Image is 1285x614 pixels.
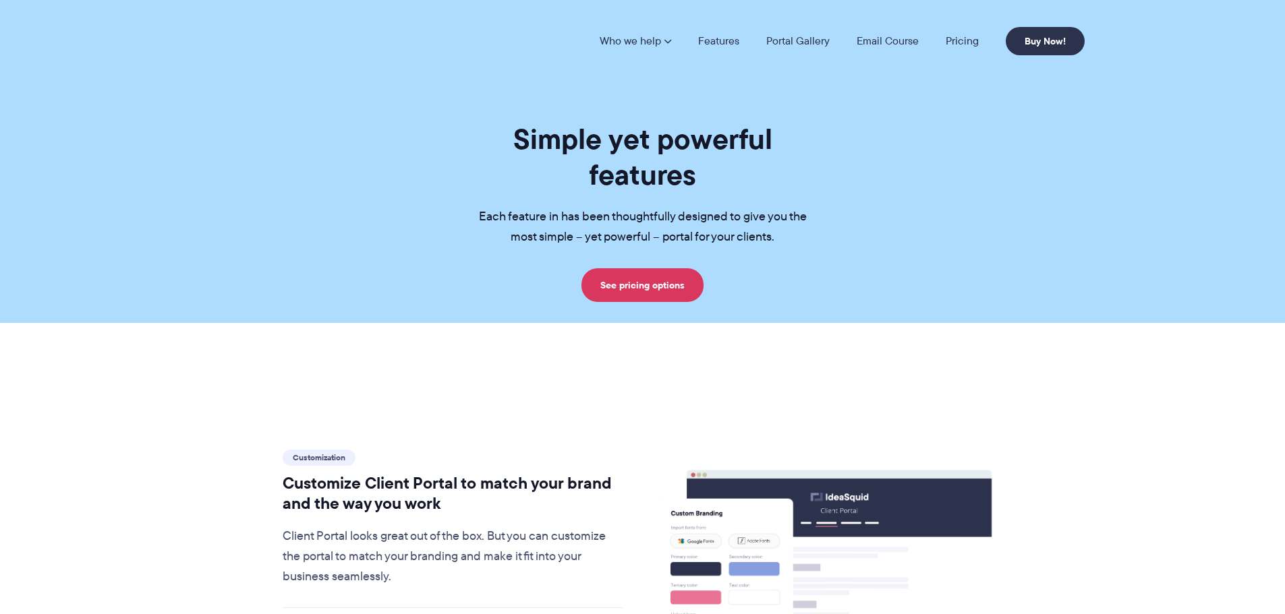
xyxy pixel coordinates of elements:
a: Who we help [600,36,671,47]
a: Email Course [857,36,919,47]
a: See pricing options [581,268,704,302]
a: Buy Now! [1006,27,1085,55]
p: Client Portal looks great out of the box. But you can customize the portal to match your branding... [283,526,623,587]
h1: Simple yet powerful features [457,121,828,193]
a: Features [698,36,739,47]
a: Portal Gallery [766,36,830,47]
a: Pricing [946,36,979,47]
span: Customization [283,450,355,466]
p: Each feature in has been thoughtfully designed to give you the most simple – yet powerful – porta... [457,207,828,247]
h2: Customize Client Portal to match your brand and the way you work [283,473,623,514]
